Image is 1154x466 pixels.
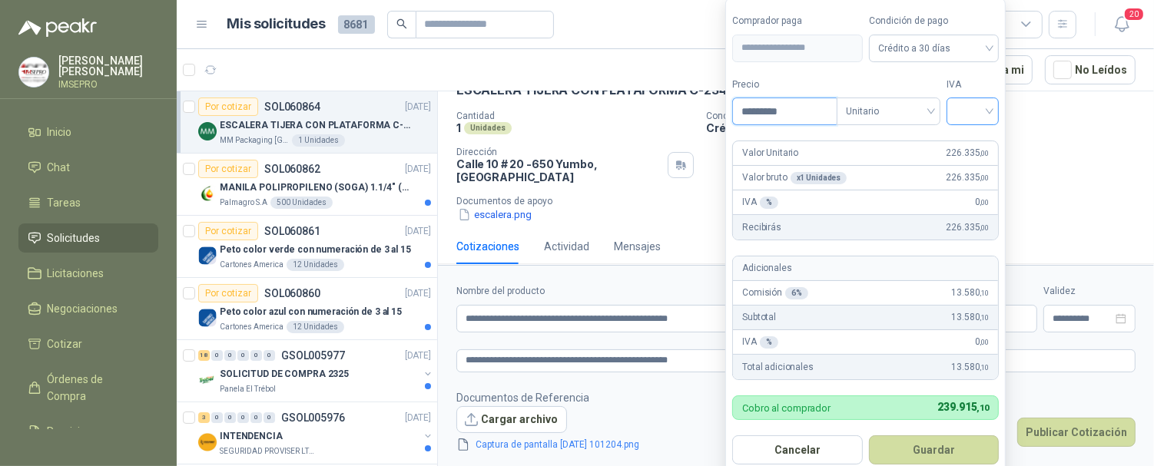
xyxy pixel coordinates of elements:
[18,329,158,359] a: Cotizar
[220,445,317,458] p: SEGURIDAD PROVISER LTDA
[198,412,210,423] div: 3
[952,360,990,375] span: 13.580
[742,261,791,276] p: Adicionales
[48,265,104,282] span: Licitaciones
[48,371,144,405] span: Órdenes de Compra
[742,170,847,185] p: Valor bruto
[281,412,345,423] p: GSOL005976
[869,14,1000,28] label: Condición de pago
[48,230,101,246] span: Solicitudes
[1043,284,1136,299] label: Validez
[1108,11,1136,38] button: 20
[952,286,990,300] span: 13.580
[732,78,837,92] label: Precio
[198,408,434,458] a: 3 0 0 0 0 0 GSOL005976[DATE] Company LogoINTENDENCIASEGURIDAD PROVISER LTDA
[980,313,990,322] span: ,10
[58,80,158,89] p: IMSEPRO
[456,389,665,406] p: Documentos de Referencia
[198,122,217,140] img: Company Logo
[18,294,158,323] a: Negociaciones
[237,412,249,423] div: 0
[198,371,217,389] img: Company Logo
[742,310,776,325] p: Subtotal
[938,401,990,413] span: 239.915
[456,196,1148,207] p: Documentos de apoyo
[947,220,990,235] span: 226.335
[198,246,217,265] img: Company Logo
[980,174,990,182] span: ,00
[742,195,778,210] p: IVA
[250,412,262,423] div: 0
[211,412,223,423] div: 0
[48,300,118,317] span: Negociaciones
[396,18,407,29] span: search
[405,224,431,239] p: [DATE]
[264,226,320,236] p: SOL060861
[18,223,158,253] a: Solicitudes
[177,154,437,216] a: Por cotizarSOL060862[DATE] Company LogoMANILA POLIPROPILENO (SOGA) 1.1/4" (32MM) marca tesicolPal...
[250,350,262,361] div: 0
[48,423,104,440] span: Remisiones
[1123,7,1145,21] span: 20
[18,117,158,147] a: Inicio
[48,124,72,140] span: Inicio
[264,350,275,361] div: 0
[220,321,284,333] p: Cartones America
[869,435,1000,464] button: Guardar
[198,222,258,240] div: Por cotizar
[742,220,781,235] p: Recibirás
[980,338,990,346] span: ,00
[742,360,814,375] p: Total adicionales
[706,111,1148,121] p: Condición de pago
[237,350,249,361] div: 0
[742,286,808,300] p: Comisión
[177,216,437,278] a: Por cotizarSOL060861[DATE] Company LogoPeto color verde con numeración de 3 al 15Cartones America...
[975,195,989,210] span: 0
[464,122,512,134] div: Unidades
[220,180,411,195] p: MANILA POLIPROPILENO (SOGA) 1.1/4" (32MM) marca tesicol
[58,55,158,77] p: [PERSON_NAME] [PERSON_NAME]
[405,162,431,177] p: [DATE]
[264,164,320,174] p: SOL060862
[264,101,320,112] p: SOL060864
[1045,55,1136,84] button: No Leídos
[18,18,97,37] img: Logo peakr
[456,147,662,157] p: Dirección
[732,435,863,464] button: Cancelar
[456,406,567,434] button: Cargar archivo
[977,403,990,413] span: ,10
[706,121,1148,134] p: Crédito a 30 días
[980,223,990,232] span: ,00
[405,411,431,425] p: [DATE]
[281,350,345,361] p: GSOL005977
[975,335,989,349] span: 0
[980,149,990,157] span: ,00
[742,335,778,349] p: IVA
[220,243,411,257] p: Peto color verde con numeración de 3 al 15
[18,153,158,182] a: Chat
[846,100,931,123] span: Unitario
[48,335,83,352] span: Cotizar
[1017,418,1136,447] button: Publicar Cotización
[470,438,646,452] a: Captura de pantalla [DATE] 101204.png
[456,121,461,134] p: 1
[952,310,990,325] span: 13.580
[760,336,778,349] div: %
[338,15,375,34] span: 8681
[405,286,431,301] p: [DATE]
[18,417,158,446] a: Remisiones
[947,170,990,185] span: 226.335
[292,134,345,147] div: 1 Unidades
[456,111,694,121] p: Cantidad
[18,259,158,288] a: Licitaciones
[456,157,662,183] p: Calle 10 # 20 -650 Yumbo , [GEOGRAPHIC_DATA]
[211,350,223,361] div: 0
[198,184,217,203] img: Company Logo
[220,367,349,382] p: SOLICITUD DE COMPRA 2325
[791,172,847,184] div: x 1 Unidades
[980,363,990,372] span: ,10
[980,289,990,297] span: ,10
[224,350,236,361] div: 0
[976,284,1037,299] label: Flete
[287,321,344,333] div: 12 Unidades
